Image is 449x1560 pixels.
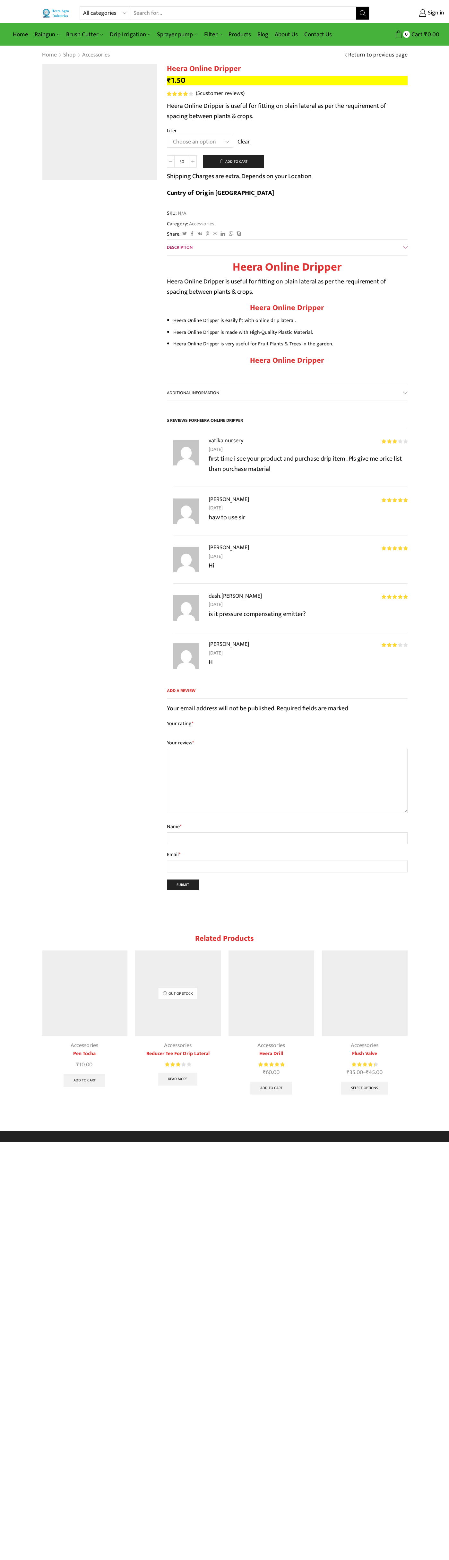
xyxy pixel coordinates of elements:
[167,240,408,255] a: Description
[167,220,214,228] span: Category:
[209,657,408,667] p: H
[197,417,243,424] span: Heera Online Dripper
[42,64,157,180] img: od
[167,389,219,396] span: Additional information
[382,546,408,550] div: Rated 5 out of 5
[203,155,264,168] button: Add to cart
[348,51,408,59] a: Return to previous page
[173,339,408,349] li: Heera Online Dripper is very useful for Fruit Plants & Trees in the garden.
[229,950,314,1036] img: Heera Drill
[167,127,177,134] label: Liter
[382,643,408,647] div: Rated 3 out of 5
[382,439,397,444] span: Rated out of 5
[167,91,193,96] div: Rated 4.20 out of 5
[167,74,171,87] span: ₹
[382,594,408,599] div: Rated 5 out of 5
[379,7,444,19] a: Sign in
[209,436,243,445] strong: vatika nursery
[366,1068,369,1077] span: ₹
[209,639,249,649] strong: [PERSON_NAME]
[209,512,408,523] p: haw to use sir
[154,27,201,42] a: Sprayer pump
[196,90,245,98] a: (5customer reviews)
[167,91,194,96] span: 5
[382,643,397,647] span: Rated out of 5
[188,220,214,228] a: Accessories
[135,1050,221,1058] a: Reducer Tee For Drip Lateral
[426,9,444,17] span: Sign in
[167,303,408,313] h2: Heera Online Dripper
[167,187,274,198] b: Cuntry of Origin [GEOGRAPHIC_DATA]
[165,1061,181,1068] span: Rated out of 5
[107,27,154,42] a: Drip Irrigation
[209,552,408,561] time: [DATE]
[42,1050,127,1058] a: Pen Tocha
[167,385,408,401] a: Additional information
[209,560,408,571] p: Hi
[403,31,410,38] span: 0
[237,138,250,146] a: Clear options
[159,988,197,999] p: Out of stock
[167,417,408,429] h2: 5 reviews for
[195,932,254,945] span: Related products
[250,1082,292,1095] a: Add to cart: “Heera Drill”
[351,1041,378,1050] a: Accessories
[63,51,76,59] a: Shop
[167,276,408,297] p: Heera Online Dripper is useful for fitting on plain lateral as per the requirement of spacing bet...
[167,720,408,727] label: Your rating
[301,27,335,42] a: Contact Us
[382,498,408,502] span: Rated out of 5
[177,210,186,217] span: N/A
[42,51,110,59] nav: Breadcrumb
[167,74,186,87] bdi: 1.50
[209,446,408,454] time: [DATE]
[258,1061,284,1068] span: Rated out of 5
[82,51,110,59] a: Accessories
[71,1041,98,1050] a: Accessories
[382,439,408,444] div: Rated 3 out of 5
[424,30,439,39] bdi: 0.00
[165,1061,191,1068] div: Rated 3.00 out of 5
[130,7,356,20] input: Search for...
[167,739,408,747] label: Your review
[209,543,249,552] strong: [PERSON_NAME]
[424,30,427,39] span: ₹
[410,30,423,39] span: Cart
[258,1061,284,1068] div: Rated 5.00 out of 5
[167,91,189,96] span: Rated out of 5 based on customer ratings
[167,823,408,831] label: Name
[173,328,408,337] li: Heera Online Dripper is made with High-Quality Plastic Material.
[167,230,181,238] span: Share:
[76,1060,79,1070] span: ₹
[167,64,408,74] h1: Heera Online Dripper
[347,1068,350,1077] span: ₹
[167,210,408,217] span: SKU:
[175,155,189,168] input: Product quantity
[63,27,106,42] a: Brush Cutter
[322,950,408,1036] img: Flush valve
[382,498,408,502] div: Rated 5 out of 5
[167,244,193,251] span: Description
[167,101,408,121] p: Heera Online Dripper is useful for fitting on plain lateral as per the requirement of spacing bet...
[356,7,369,20] button: Search button
[376,29,439,40] a: 0 Cart ₹0.00
[31,27,63,42] a: Raingun
[257,1041,285,1050] a: Accessories
[263,1068,266,1077] span: ₹
[167,260,408,274] h1: Heera Online Dripper
[341,1082,388,1095] a: Select options for “Flush Valve”
[167,688,408,699] span: Add a review
[382,594,408,599] span: Rated out of 5
[352,1061,375,1068] span: Rated out of 5
[366,1068,383,1077] bdi: 45.00
[167,851,408,859] label: Email
[322,1068,408,1077] span: –
[135,950,221,1036] img: Reducer Tee For Drip Lateral
[167,171,312,181] p: Shipping Charges are extra, Depends on your Location
[64,1074,106,1087] a: Add to cart: “Pen Tocha”
[229,1050,314,1058] a: Heera Drill
[42,950,127,1036] img: PEN TOCHA
[263,1068,280,1077] bdi: 60.00
[352,1061,378,1068] div: Rated 4.50 out of 5
[209,601,408,609] time: [DATE]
